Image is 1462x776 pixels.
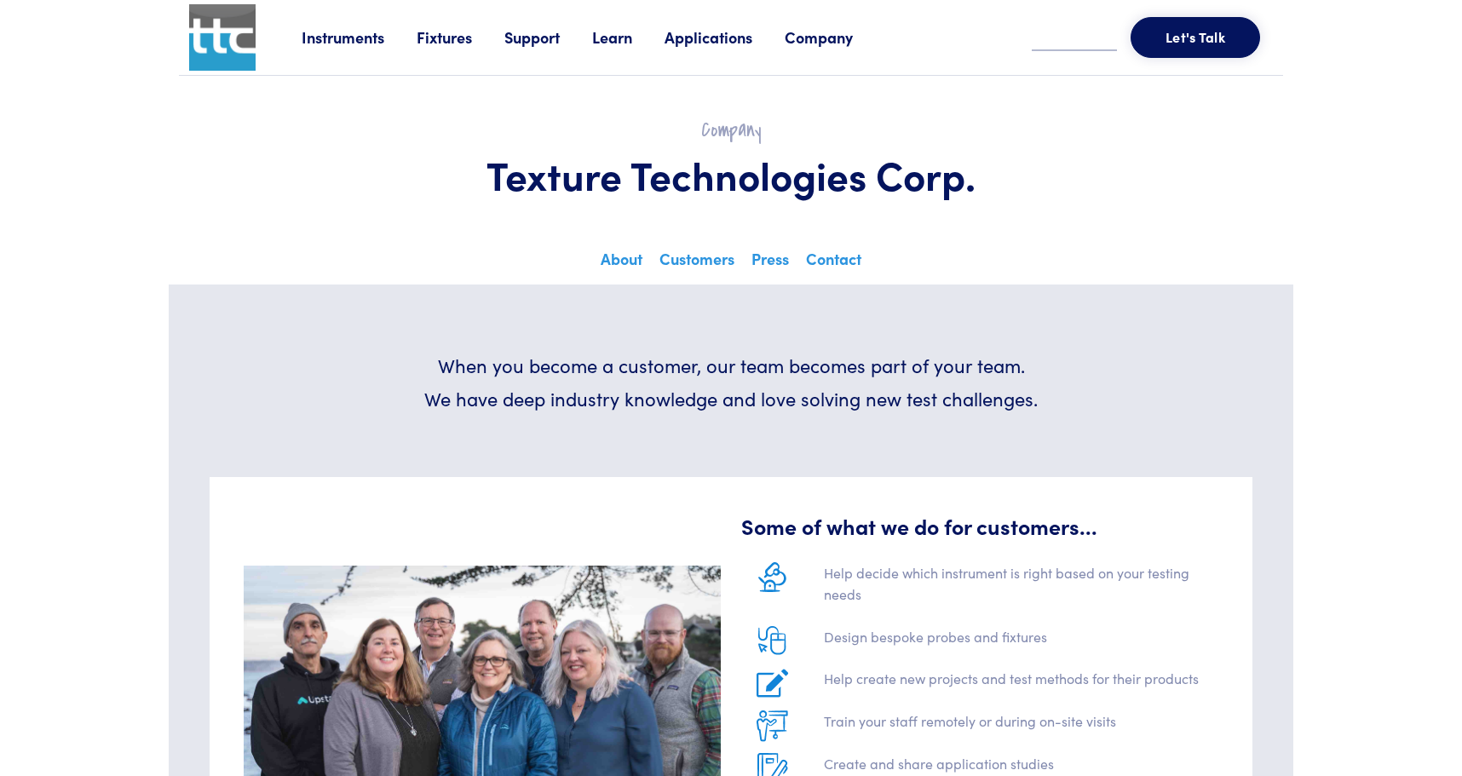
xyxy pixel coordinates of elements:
a: Fixtures [417,26,504,48]
a: Learn [592,26,665,48]
h6: We have deep industry knowledge and love solving new test challenges. [394,386,1068,412]
img: designs.png [758,626,786,655]
p: Help create new projects and test methods for their products [824,668,1218,697]
h1: Texture Technologies Corp. [220,150,1242,199]
a: Instruments [302,26,417,48]
a: Customers [656,244,738,282]
a: About [597,244,646,282]
a: Contact [803,244,865,282]
img: ttc_logo_1x1_v1.0.png [189,4,256,71]
h6: When you become a customer, our team becomes part of your team. [394,353,1068,379]
button: Let's Talk [1131,17,1260,58]
h5: Some of what we do for customers... [741,511,1218,541]
h2: Company [220,117,1242,143]
img: train-on-site.png [757,710,788,742]
a: Applications [665,26,785,48]
img: testing-needs-graphic.png [758,562,786,592]
a: Press [748,244,792,282]
p: Design bespoke probes and fixtures [824,626,1218,655]
p: Help decide which instrument is right based on your testing needs [824,562,1218,612]
p: Train your staff remotely or during on-site visits [824,710,1218,739]
a: Company [785,26,885,48]
a: Support [504,26,592,48]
